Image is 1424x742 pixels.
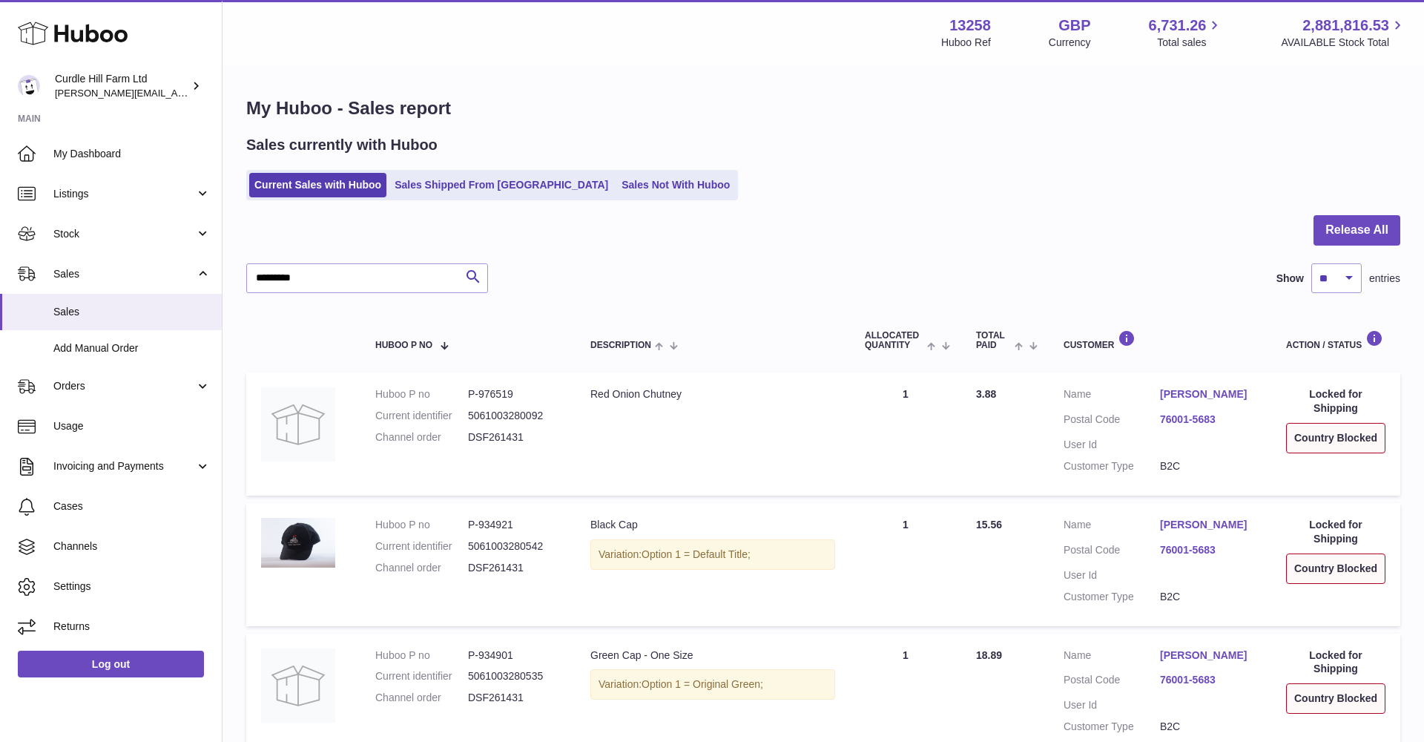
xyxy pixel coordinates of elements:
img: no-photo.jpg [261,387,335,462]
dt: User Id [1064,698,1160,712]
div: Country Blocked [1286,554,1385,584]
dd: 5061003280092 [468,409,561,423]
dd: DSF261431 [468,430,561,444]
a: 76001-5683 [1160,543,1256,557]
label: Show [1276,272,1304,286]
dt: Current identifier [375,539,468,554]
div: Country Blocked [1286,423,1385,453]
span: 3.88 [976,388,996,400]
h1: My Huboo - Sales report [246,96,1400,120]
dt: Current identifier [375,409,468,423]
dd: DSF261431 [468,561,561,575]
div: Action / Status [1286,330,1385,350]
dd: B2C [1160,590,1256,604]
a: [PERSON_NAME] [1160,649,1256,663]
span: 15.56 [976,519,1002,531]
dt: Channel order [375,430,468,444]
span: 18.89 [976,649,1002,661]
dt: Channel order [375,561,468,575]
dt: Huboo P no [375,387,468,401]
dd: B2C [1160,459,1256,473]
a: [PERSON_NAME] [1160,518,1256,532]
dt: Channel order [375,691,468,705]
dt: Postal Code [1064,543,1160,561]
dd: B2C [1160,720,1256,734]
span: 6,731.26 [1149,16,1207,36]
td: 1 [850,372,961,496]
span: Cases [53,499,211,513]
dt: Name [1064,649,1160,666]
span: Sales [53,267,195,281]
div: Locked for Shipping [1286,518,1385,546]
a: Sales Shipped From [GEOGRAPHIC_DATA] [389,173,613,197]
span: Add Manual Order [53,341,211,355]
div: Locked for Shipping [1286,387,1385,416]
td: 1 [850,503,961,626]
img: EOB_7277EOB.jpg [261,518,335,568]
span: Usage [53,419,211,433]
div: Huboo Ref [941,36,991,50]
a: Log out [18,651,204,677]
dt: Name [1064,387,1160,405]
a: 2,881,816.53 AVAILABLE Stock Total [1281,16,1406,50]
span: Option 1 = Default Title; [642,548,751,560]
dd: 5061003280535 [468,669,561,683]
span: ALLOCATED Quantity [865,331,923,350]
span: AVAILABLE Stock Total [1281,36,1406,50]
div: Curdle Hill Farm Ltd [55,72,188,100]
a: Sales Not With Huboo [616,173,735,197]
div: Black Cap [590,518,835,532]
strong: 13258 [949,16,991,36]
dt: Huboo P no [375,649,468,663]
div: Customer [1064,330,1256,350]
span: Listings [53,187,195,201]
dt: Postal Code [1064,673,1160,691]
span: Settings [53,580,211,594]
a: [PERSON_NAME] [1160,387,1256,401]
dt: Customer Type [1064,720,1160,734]
strong: GBP [1058,16,1090,36]
a: Current Sales with Huboo [249,173,386,197]
span: Invoicing and Payments [53,459,195,473]
div: Currency [1049,36,1091,50]
dt: User Id [1064,568,1160,582]
dd: P-976519 [468,387,561,401]
span: 2,881,816.53 [1302,16,1389,36]
div: Country Blocked [1286,683,1385,714]
dd: P-934921 [468,518,561,532]
div: Locked for Shipping [1286,649,1385,677]
span: [PERSON_NAME][EMAIL_ADDRESS][DOMAIN_NAME] [55,87,297,99]
div: Variation: [590,669,835,700]
span: Sales [53,305,211,319]
span: Orders [53,379,195,393]
dt: Current identifier [375,669,468,683]
a: 76001-5683 [1160,673,1256,687]
div: Green Cap - One Size [590,649,835,663]
dt: Customer Type [1064,590,1160,604]
span: Option 1 = Original Green; [642,678,763,690]
a: 6,731.26 Total sales [1149,16,1224,50]
span: Description [590,341,651,350]
span: Huboo P no [375,341,432,350]
span: entries [1369,272,1400,286]
dt: Customer Type [1064,459,1160,473]
a: 76001-5683 [1160,413,1256,427]
span: Total paid [976,331,1011,350]
dt: Huboo P no [375,518,468,532]
img: no-photo.jpg [261,649,335,723]
span: Stock [53,227,195,241]
span: My Dashboard [53,147,211,161]
span: Channels [53,539,211,554]
div: Red Onion Chutney [590,387,835,401]
dd: DSF261431 [468,691,561,705]
dt: User Id [1064,438,1160,452]
dt: Postal Code [1064,413,1160,430]
dt: Name [1064,518,1160,536]
dd: 5061003280542 [468,539,561,554]
dd: P-934901 [468,649,561,663]
img: miranda@diddlysquatfarmshop.com [18,75,40,97]
h2: Sales currently with Huboo [246,135,438,155]
span: Total sales [1157,36,1223,50]
div: Variation: [590,539,835,570]
span: Returns [53,620,211,634]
